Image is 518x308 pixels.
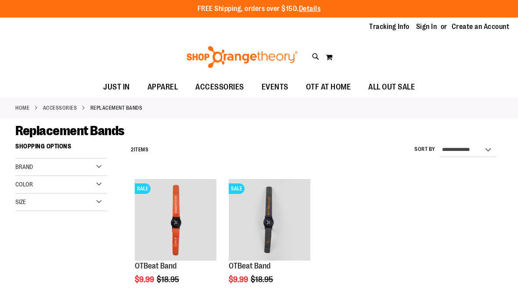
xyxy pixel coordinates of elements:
[414,146,435,153] label: Sort By
[130,175,221,306] div: product
[43,104,77,112] a: ACCESSORIES
[90,104,143,112] strong: Replacement Bands
[185,46,299,68] img: Shop Orangetheory
[224,175,315,306] div: product
[131,147,134,153] span: 2
[368,77,415,97] span: ALL OUT SALE
[135,179,216,262] a: OTBeat BandSALE
[369,22,410,32] a: Tracking Info
[416,22,437,32] a: Sign In
[452,22,510,32] a: Create an Account
[229,179,310,262] a: OTBeat BandSALE
[147,77,178,97] span: APPAREL
[195,77,244,97] span: ACCESSORIES
[229,261,270,270] a: OTBeat Band
[135,179,216,261] img: OTBeat Band
[15,181,33,188] span: Color
[229,183,245,194] span: SALE
[15,163,33,170] span: Brand
[135,183,151,194] span: SALE
[157,275,180,284] span: $18.95
[15,139,107,158] strong: Shopping Options
[131,143,148,157] h2: Items
[198,4,321,14] p: FREE Shipping, orders over $150.
[103,77,130,97] span: JUST IN
[15,123,125,138] span: Replacement Bands
[229,275,249,284] span: $9.99
[306,77,351,97] span: OTF AT HOME
[15,198,26,205] span: Size
[135,261,176,270] a: OTBeat Band
[135,275,155,284] span: $9.99
[229,179,310,261] img: OTBeat Band
[15,104,29,112] a: Home
[299,5,321,13] a: Details
[251,275,274,284] span: $18.95
[262,77,288,97] span: EVENTS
